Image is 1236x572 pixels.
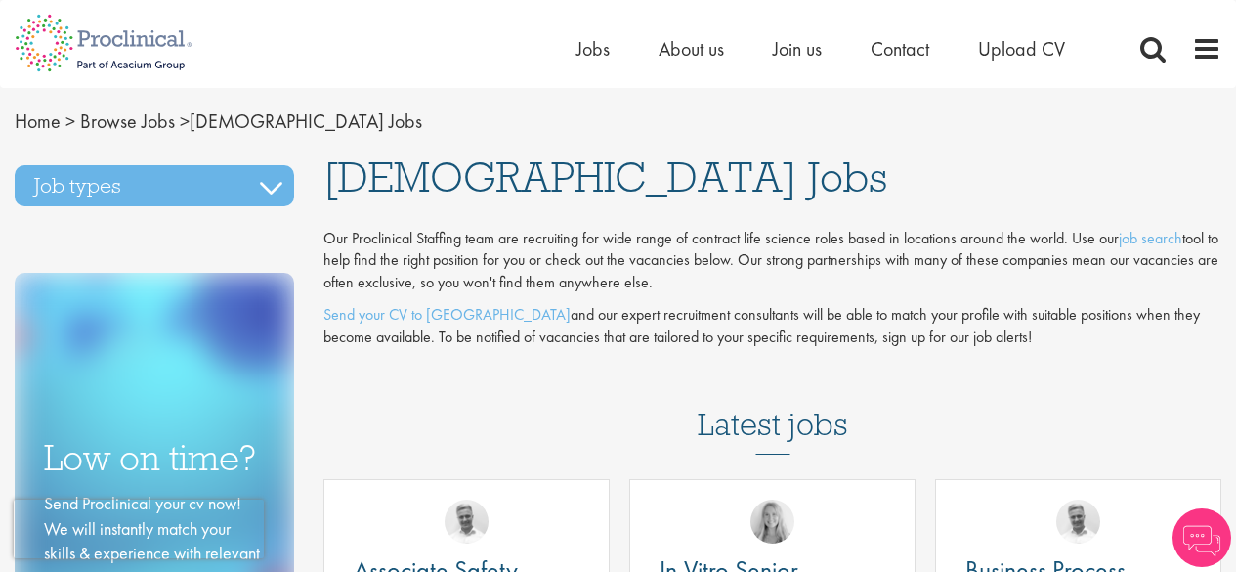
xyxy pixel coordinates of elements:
a: Send your CV to [GEOGRAPHIC_DATA] [323,304,571,325]
h3: Job types [15,165,294,206]
a: Contact [871,36,929,62]
iframe: reCAPTCHA [14,500,264,558]
span: > [65,109,75,134]
a: breadcrumb link to Home [15,109,61,134]
img: Chatbot [1172,508,1231,567]
img: Joshua Bye [1056,500,1100,544]
span: [DEMOGRAPHIC_DATA] Jobs [15,109,422,134]
a: job search [1119,228,1182,248]
a: Join us [773,36,822,62]
p: Our Proclinical Staffing team are recruiting for wide range of contract life science roles based ... [323,228,1221,295]
a: Upload CV [978,36,1065,62]
span: > [180,109,190,134]
a: Jobs [576,36,610,62]
a: About us [659,36,724,62]
img: Shannon Briggs [750,500,794,544]
h3: Low on time? [44,439,265,477]
p: and our expert recruitment consultants will be able to match your profile with suitable positions... [323,304,1221,349]
a: breadcrumb link to Browse Jobs [80,109,175,134]
img: Joshua Bye [445,500,489,544]
h3: Latest jobs [698,359,848,455]
span: [DEMOGRAPHIC_DATA] Jobs [323,151,887,203]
